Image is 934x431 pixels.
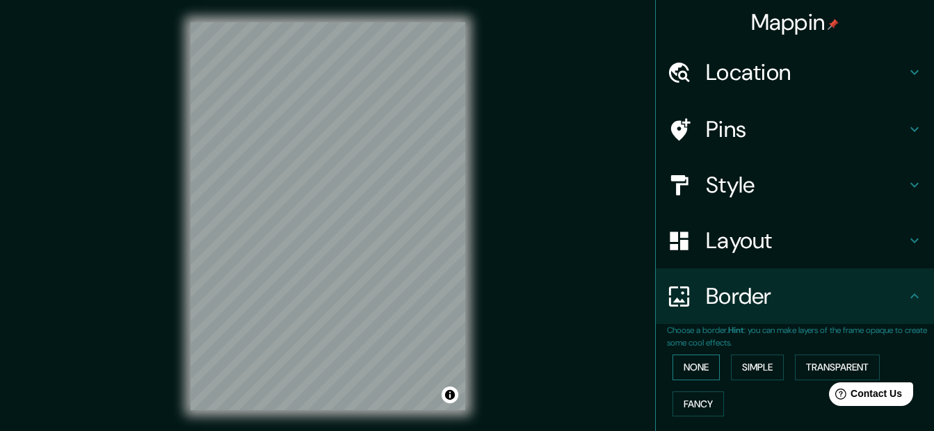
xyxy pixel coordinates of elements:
p: Choose a border. : you can make layers of the frame opaque to create some cool effects. [667,324,934,349]
button: Simple [731,355,784,380]
h4: Border [706,282,906,310]
iframe: Help widget launcher [810,377,919,416]
h4: Style [706,171,906,199]
div: Location [656,44,934,100]
canvas: Map [191,22,465,410]
div: Style [656,157,934,213]
button: Fancy [673,391,724,417]
div: Border [656,268,934,324]
button: Transparent [795,355,880,380]
button: Toggle attribution [442,387,458,403]
h4: Pins [706,115,906,143]
div: Pins [656,101,934,157]
div: Layout [656,213,934,268]
h4: Location [706,58,906,86]
h4: Layout [706,227,906,254]
button: None [673,355,720,380]
h4: Mappin [751,8,839,36]
img: pin-icon.png [828,19,839,30]
b: Hint [728,325,744,336]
